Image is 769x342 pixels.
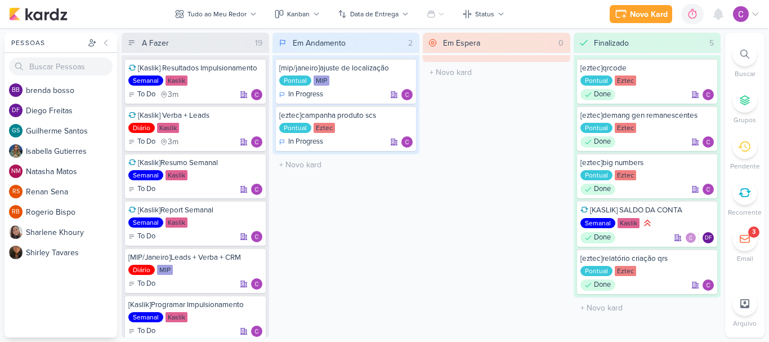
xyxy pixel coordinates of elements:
[9,83,23,97] div: brenda bosso
[26,186,117,198] div: R e n a n S e n a
[630,8,668,20] div: Novo Kard
[9,205,23,219] div: Rogerio Bispo
[703,184,714,195] div: Responsável: Carlos Lima
[128,312,163,322] div: Semanal
[166,75,187,86] div: Kaslik
[251,184,262,195] div: Responsável: Carlos Lima
[9,104,23,117] div: Diego Freitas
[137,326,155,337] p: To Do
[705,37,718,49] div: 5
[12,108,20,114] p: DF
[251,231,262,242] img: Carlos Lima
[279,136,323,148] div: In Progress
[279,75,311,86] div: Pontual
[26,166,117,177] div: N a t a s h a M a t o s
[703,279,714,291] img: Carlos Lima
[594,37,629,49] div: Finalizado
[314,123,335,133] div: Eztec
[737,254,753,264] p: Email
[725,42,764,79] li: Ctrl + F
[128,205,262,215] div: [Kaslik]Report Semanal
[128,300,262,310] div: [Kaslik]Programar Impulsionamento
[12,128,20,134] p: GS
[157,123,179,133] div: Kaslik
[11,168,21,175] p: NM
[594,136,611,148] p: Done
[580,279,615,291] div: Done
[26,145,117,157] div: I s a b e l l a G u t i e r r e s
[580,158,714,168] div: [eztec]big numbers
[703,232,714,243] div: Responsável: Diego Freitas
[26,125,117,137] div: G u i l h e r m e S a n t o s
[142,37,169,49] div: A Fazer
[703,89,714,100] img: Carlos Lima
[128,158,262,168] div: [Kaslik]Resumo Semanal
[251,278,262,290] div: Responsável: Carlos Lima
[128,75,163,86] div: Semanal
[733,6,749,22] img: Carlos Lima
[279,63,413,73] div: [mip/janeiro]ajuste de localização
[642,217,653,229] div: Prioridade Alta
[580,75,612,86] div: Pontual
[128,89,155,100] div: To Do
[594,279,611,291] p: Done
[685,232,696,243] img: Carlos Lima
[580,170,612,180] div: Pontual
[166,170,187,180] div: Kaslik
[580,205,714,215] div: [KASLIK] SALDO DA CONTA
[703,136,714,148] div: Responsável: Carlos Lima
[703,279,714,291] div: Responsável: Carlos Lima
[251,184,262,195] img: Carlos Lima
[251,89,262,100] img: Carlos Lima
[251,278,262,290] img: Carlos Lima
[160,89,178,100] div: último check-in há 3 meses
[580,184,615,195] div: Done
[288,89,323,100] p: In Progress
[251,231,262,242] div: Responsável: Carlos Lima
[580,123,612,133] div: Pontual
[703,184,714,195] img: Carlos Lima
[9,7,68,21] img: kardz.app
[580,110,714,121] div: [eztec]demang gen remanescentes
[279,123,311,133] div: Pontual
[137,136,155,148] p: To Do
[728,207,762,217] p: Recorrente
[594,232,611,243] p: Done
[705,236,712,241] p: DF
[594,184,611,195] p: Done
[615,123,636,133] div: Eztec
[128,136,155,148] div: To Do
[166,217,187,228] div: Kaslik
[594,89,611,100] p: Done
[137,231,155,242] p: To Do
[279,89,323,100] div: In Progress
[137,278,155,290] p: To Do
[251,326,262,337] img: Carlos Lima
[26,247,117,259] div: S h i r l e y T a v a r e s
[137,89,155,100] p: To Do
[730,161,760,171] p: Pendente
[580,218,615,228] div: Semanal
[685,232,699,243] div: Colaboradores: Carlos Lima
[251,136,262,148] div: Responsável: Carlos Lima
[168,138,178,146] span: 3m
[9,144,23,158] img: Isabella Gutierres
[610,5,672,23] button: Novo Kard
[580,254,714,264] div: [eztec]relatório criação qrs
[401,89,413,100] img: Carlos Lima
[128,278,155,290] div: To Do
[128,184,155,195] div: To Do
[9,246,23,259] img: Shirley Tavares
[576,300,719,316] input: + Novo kard
[752,228,755,237] div: 3
[26,206,117,218] div: R o g e r i o B i s p o
[733,318,757,328] p: Arquivo
[703,136,714,148] img: Carlos Lima
[168,91,178,99] span: 3m
[554,37,568,49] div: 0
[251,326,262,337] div: Responsável: Carlos Lima
[128,110,262,121] div: [Kaslik] Verba + Leads
[401,89,413,100] div: Responsável: Carlos Lima
[157,265,173,275] div: MIP
[580,136,615,148] div: Done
